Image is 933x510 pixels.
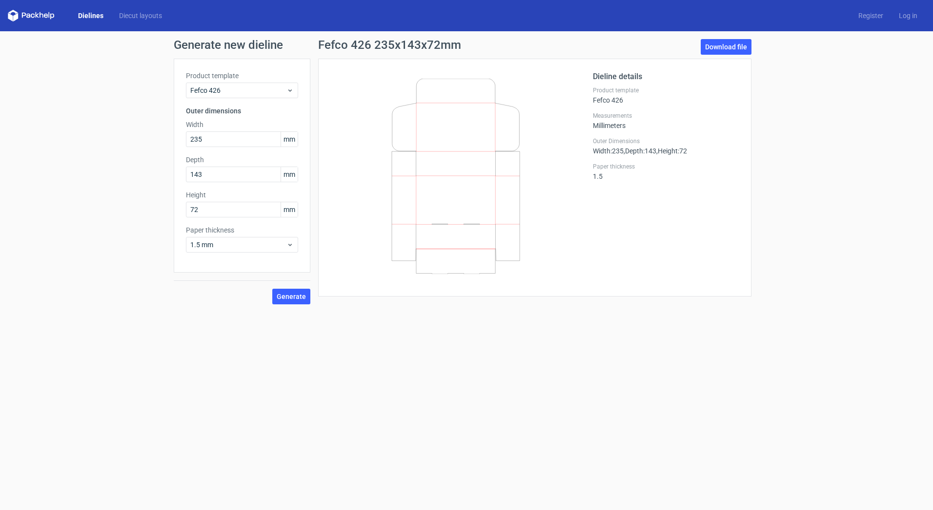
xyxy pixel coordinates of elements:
[281,132,298,147] span: mm
[593,112,739,129] div: Millimeters
[593,86,739,94] label: Product template
[186,106,298,116] h3: Outer dimensions
[272,289,310,304] button: Generate
[281,167,298,182] span: mm
[111,11,170,21] a: Diecut layouts
[318,39,461,51] h1: Fefco 426 235x143x72mm
[593,147,624,155] span: Width : 235
[186,120,298,129] label: Width
[174,39,759,51] h1: Generate new dieline
[624,147,656,155] span: , Depth : 143
[593,71,739,83] h2: Dieline details
[593,86,739,104] div: Fefco 426
[281,202,298,217] span: mm
[70,11,111,21] a: Dielines
[851,11,891,21] a: Register
[190,240,286,250] span: 1.5 mm
[277,293,306,300] span: Generate
[593,163,739,170] label: Paper thickness
[186,190,298,200] label: Height
[186,71,298,81] label: Product template
[891,11,925,21] a: Log in
[593,112,739,120] label: Measurements
[186,155,298,165] label: Depth
[701,39,751,55] a: Download file
[656,147,687,155] span: , Height : 72
[593,163,739,180] div: 1.5
[190,85,286,95] span: Fefco 426
[593,137,739,145] label: Outer Dimensions
[186,225,298,235] label: Paper thickness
